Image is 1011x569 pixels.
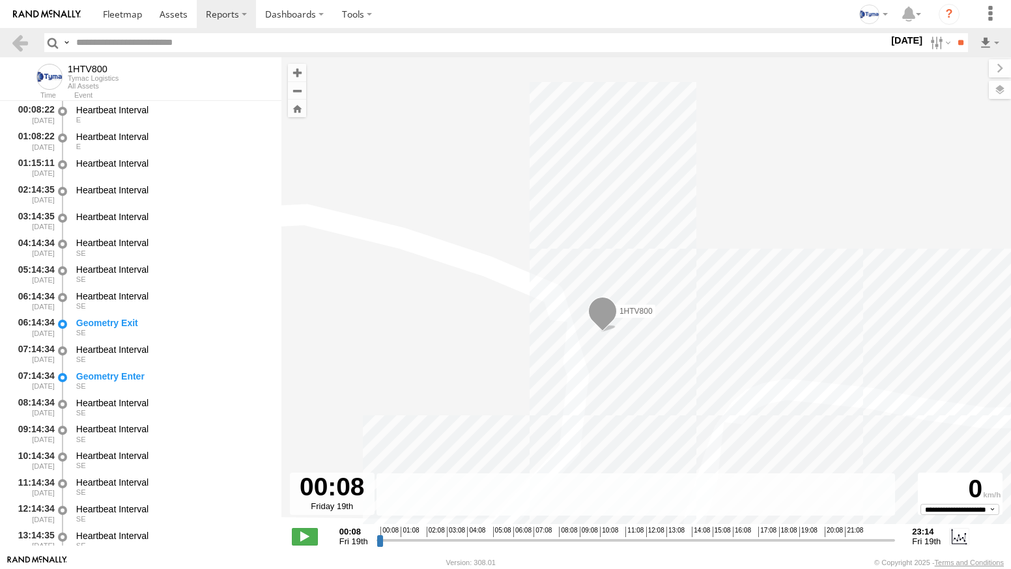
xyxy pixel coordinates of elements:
[580,527,598,537] span: 09:08
[288,81,306,100] button: Zoom out
[874,559,1004,566] div: © Copyright 2025 -
[76,477,269,488] div: Heartbeat Interval
[76,158,269,169] div: Heartbeat Interval
[76,184,269,196] div: Heartbeat Interval
[534,527,552,537] span: 07:08
[76,503,269,515] div: Heartbeat Interval
[10,501,56,525] div: 12:14:34 [DATE]
[76,530,269,542] div: Heartbeat Interval
[76,515,86,523] span: Heading: 113
[68,74,119,82] div: Tymac Logistics
[61,33,72,52] label: Search Query
[10,288,56,312] div: 06:14:34 [DATE]
[10,129,56,153] div: 01:08:22 [DATE]
[76,397,269,409] div: Heartbeat Interval
[10,395,56,419] div: 08:14:34 [DATE]
[713,527,731,537] span: 15:08
[76,104,269,116] div: Heartbeat Interval
[13,10,81,19] img: rand-logo.svg
[619,307,653,316] span: 1HTV800
[733,527,751,537] span: 16:08
[76,317,269,329] div: Geometry Exit
[380,527,399,537] span: 00:08
[76,382,86,390] span: Heading: 113
[513,527,532,537] span: 06:08
[10,422,56,446] div: 09:14:34 [DATE]
[76,290,269,302] div: Heartbeat Interval
[10,342,56,366] div: 07:14:34 [DATE]
[10,209,56,233] div: 03:14:35 [DATE]
[76,302,86,310] span: Heading: 113
[288,100,306,117] button: Zoom Home
[76,450,269,462] div: Heartbeat Interval
[10,33,29,52] a: Back to previous Page
[292,528,318,545] label: Play/Stop
[68,64,119,74] div: 1HTV800 - View Asset History
[889,33,925,48] label: [DATE]
[401,527,419,537] span: 01:08
[758,527,776,537] span: 17:08
[76,355,86,363] span: Heading: 113
[76,462,86,469] span: Heading: 113
[10,448,56,472] div: 10:14:34 [DATE]
[76,143,81,150] span: Heading: 104
[76,370,269,382] div: Geometry Enter
[600,527,618,537] span: 10:08
[10,182,56,206] div: 02:14:35 [DATE]
[76,423,269,435] div: Heartbeat Interval
[625,527,644,537] span: 11:08
[467,527,485,537] span: 04:08
[76,211,269,223] div: Heartbeat Interval
[76,344,269,355] div: Heartbeat Interval
[339,536,368,546] span: Fri 19th Sep 2025
[10,528,56,552] div: 13:14:35 [DATE]
[446,559,496,566] div: Version: 308.01
[10,475,56,499] div: 11:14:34 [DATE]
[666,527,685,537] span: 13:08
[76,131,269,143] div: Heartbeat Interval
[10,262,56,286] div: 05:14:34 [DATE]
[912,536,941,546] span: Fri 19th Sep 2025
[925,33,953,52] label: Search Filter Options
[76,436,86,443] span: Heading: 113
[288,64,306,81] button: Zoom in
[799,527,818,537] span: 19:08
[10,315,56,339] div: 06:14:34 [DATE]
[76,264,269,275] div: Heartbeat Interval
[10,102,56,126] div: 00:08:22 [DATE]
[855,5,892,24] div: Gray Wiltshire
[779,527,797,537] span: 18:08
[845,527,863,537] span: 21:08
[76,488,86,496] span: Heading: 113
[76,237,269,249] div: Heartbeat Interval
[646,527,664,537] span: 12:08
[10,368,56,393] div: 07:14:34 [DATE]
[74,92,281,99] div: Event
[76,542,86,549] span: Heading: 113
[935,559,1004,566] a: Terms and Conditions
[692,527,710,537] span: 14:08
[939,4,960,25] i: ?
[76,329,86,337] span: Heading: 113
[7,556,67,569] a: Visit our Website
[76,249,86,257] span: Heading: 113
[825,527,843,537] span: 20:08
[76,116,81,124] span: Heading: 104
[10,92,56,99] div: Time
[10,236,56,260] div: 04:14:34 [DATE]
[447,527,465,537] span: 03:08
[10,156,56,180] div: 01:15:11 [DATE]
[493,527,511,537] span: 05:08
[978,33,1001,52] label: Export results as...
[339,527,368,536] strong: 00:08
[76,275,86,283] span: Heading: 113
[912,527,941,536] strong: 23:14
[559,527,577,537] span: 08:08
[76,409,86,417] span: Heading: 113
[920,475,1001,504] div: 0
[427,527,445,537] span: 02:08
[68,82,119,90] div: All Assets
